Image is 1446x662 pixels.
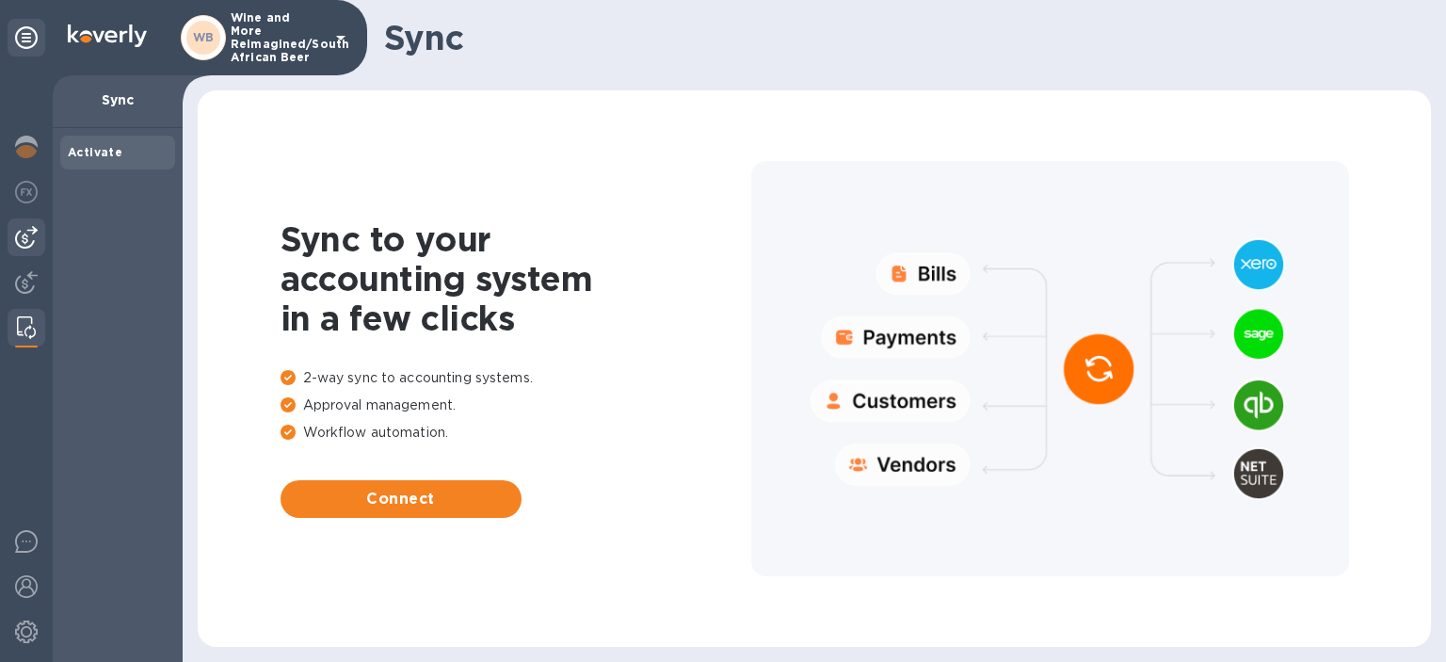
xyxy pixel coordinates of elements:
b: Activate [68,145,122,159]
span: Connect [296,488,506,510]
p: Approval management. [281,396,751,415]
p: Wine and More Reimagined/South African Beer [231,11,325,64]
button: Connect [281,480,522,518]
p: Sync [68,90,168,109]
img: Foreign exchange [15,181,38,203]
h1: Sync [384,18,1416,57]
h1: Sync to your accounting system in a few clicks [281,219,751,338]
div: Unpin categories [8,19,45,57]
img: Logo [68,24,147,47]
p: Workflow automation. [281,423,751,443]
p: 2-way sync to accounting systems. [281,368,751,388]
b: WB [193,30,215,44]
